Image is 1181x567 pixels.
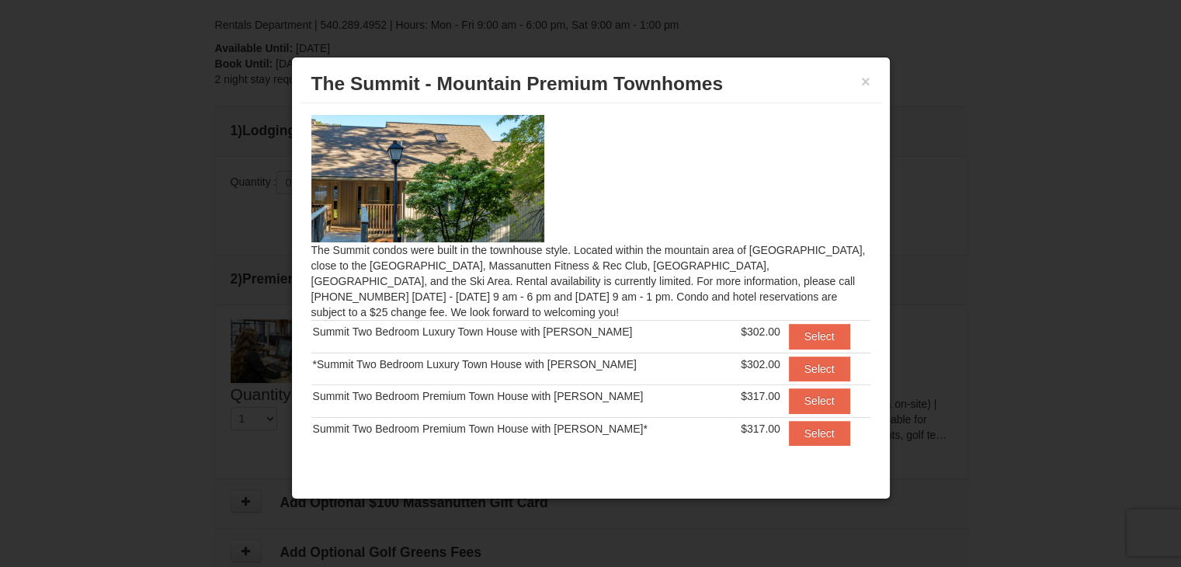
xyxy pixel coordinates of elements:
[313,324,728,339] div: Summit Two Bedroom Luxury Town House with [PERSON_NAME]
[741,423,780,435] span: $317.00
[313,421,728,437] div: Summit Two Bedroom Premium Town House with [PERSON_NAME]*
[311,73,723,94] span: The Summit - Mountain Premium Townhomes
[789,324,850,349] button: Select
[313,357,728,372] div: *Summit Two Bedroom Luxury Town House with [PERSON_NAME]
[313,388,728,404] div: Summit Two Bedroom Premium Town House with [PERSON_NAME]
[861,74,870,89] button: ×
[741,390,780,402] span: $317.00
[741,358,780,370] span: $302.00
[789,357,850,381] button: Select
[311,115,544,242] img: 19219034-1-0eee7e00.jpg
[741,325,780,338] span: $302.00
[789,421,850,446] button: Select
[300,103,882,446] div: The Summit condos were built in the townhouse style. Located within the mountain area of [GEOGRAP...
[789,388,850,413] button: Select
